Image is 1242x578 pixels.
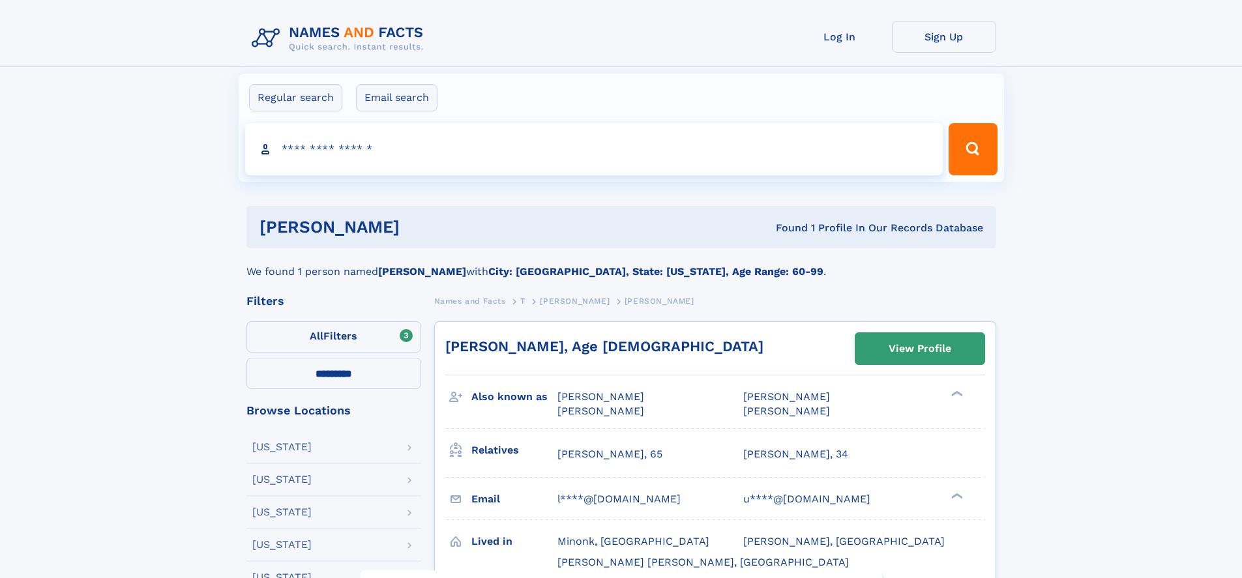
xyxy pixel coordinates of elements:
div: [US_STATE] [252,442,312,452]
img: Logo Names and Facts [246,21,434,56]
a: [PERSON_NAME], 34 [743,447,848,461]
span: T [520,296,525,306]
span: All [310,330,323,342]
span: [PERSON_NAME] [557,405,644,417]
button: Search Button [949,123,997,175]
a: [PERSON_NAME], 65 [557,447,662,461]
h1: [PERSON_NAME] [259,219,588,235]
span: [PERSON_NAME] [557,390,644,403]
div: ❯ [948,390,964,398]
a: T [520,293,525,309]
b: City: [GEOGRAPHIC_DATA], State: [US_STATE], Age Range: 60-99 [488,265,823,278]
div: [US_STATE] [252,540,312,550]
div: Filters [246,295,421,307]
span: [PERSON_NAME], [GEOGRAPHIC_DATA] [743,535,945,547]
b: [PERSON_NAME] [378,265,466,278]
a: Sign Up [892,21,996,53]
span: Minonk, [GEOGRAPHIC_DATA] [557,535,709,547]
div: Found 1 Profile In Our Records Database [587,221,983,235]
h3: Email [471,488,557,510]
span: [PERSON_NAME] [743,405,830,417]
label: Filters [246,321,421,353]
input: search input [245,123,943,175]
span: [PERSON_NAME] [743,390,830,403]
span: [PERSON_NAME] [540,296,610,306]
div: ❯ [948,491,964,500]
div: We found 1 person named with . [246,248,996,280]
div: View Profile [889,334,951,364]
span: [PERSON_NAME] [625,296,694,306]
div: [US_STATE] [252,507,312,517]
div: Browse Locations [246,405,421,416]
label: Email search [356,84,437,111]
h3: Lived in [471,530,557,553]
a: [PERSON_NAME], Age [DEMOGRAPHIC_DATA] [445,338,763,354]
a: Names and Facts [434,293,506,309]
label: Regular search [249,84,342,111]
div: [US_STATE] [252,474,312,485]
a: [PERSON_NAME] [540,293,610,309]
span: [PERSON_NAME] [PERSON_NAME], [GEOGRAPHIC_DATA] [557,556,849,568]
a: View Profile [855,333,984,364]
h3: Also known as [471,386,557,408]
h3: Relatives [471,439,557,461]
a: Log In [788,21,892,53]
